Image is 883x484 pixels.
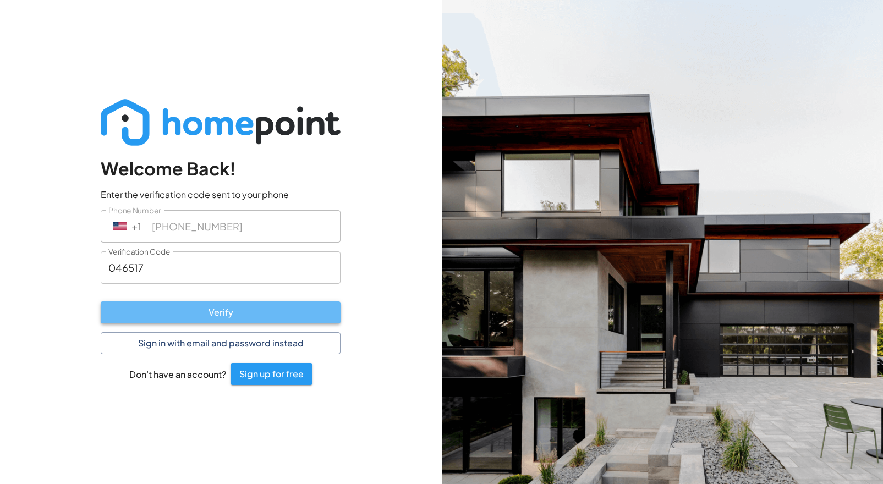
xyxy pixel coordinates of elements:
input: Enter the 6-digit code [101,251,341,284]
button: Sign up for free [231,363,312,385]
h6: Don't have an account? [129,367,226,381]
img: Logo [101,99,341,146]
label: Phone Number [108,205,161,216]
h4: Welcome Back! [101,158,341,180]
p: Enter the verification code sent to your phone [101,189,341,201]
label: Verification Code [108,246,170,257]
button: Verify [101,301,341,323]
button: Sign in with email and password instead [101,332,341,354]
